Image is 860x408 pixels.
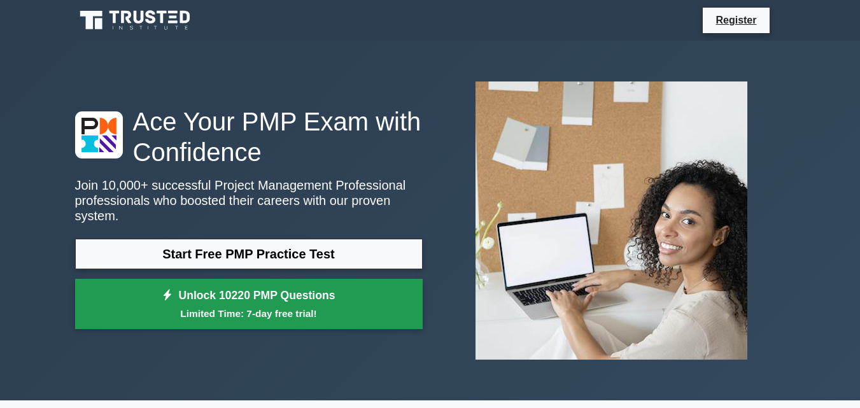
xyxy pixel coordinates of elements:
[91,306,407,321] small: Limited Time: 7-day free trial!
[75,178,423,223] p: Join 10,000+ successful Project Management Professional professionals who boosted their careers w...
[75,279,423,330] a: Unlock 10220 PMP QuestionsLimited Time: 7-day free trial!
[75,239,423,269] a: Start Free PMP Practice Test
[75,106,423,167] h1: Ace Your PMP Exam with Confidence
[708,12,764,28] a: Register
